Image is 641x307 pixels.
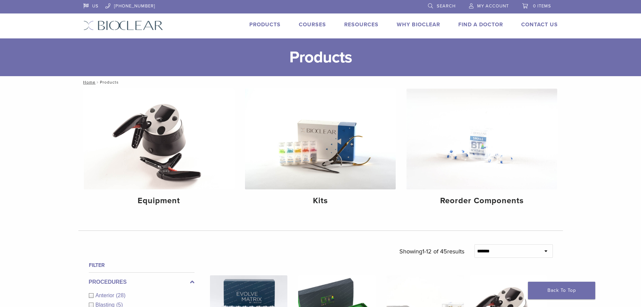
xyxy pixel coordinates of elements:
[245,89,396,189] img: Kits
[399,244,464,258] p: Showing results
[422,248,447,255] span: 1-12 of 45
[250,195,390,207] h4: Kits
[89,278,194,286] label: Procedures
[533,3,551,9] span: 0 items
[89,261,194,269] h4: Filter
[83,21,163,30] img: Bioclear
[406,89,557,189] img: Reorder Components
[89,195,229,207] h4: Equipment
[81,80,96,85] a: Home
[249,21,281,28] a: Products
[84,89,235,211] a: Equipment
[344,21,379,28] a: Resources
[528,282,595,299] a: Back To Top
[116,293,126,298] span: (28)
[84,89,235,189] img: Equipment
[412,195,552,207] h4: Reorder Components
[299,21,326,28] a: Courses
[78,76,563,88] nav: Products
[437,3,456,9] span: Search
[521,21,558,28] a: Contact Us
[458,21,503,28] a: Find A Doctor
[96,293,116,298] span: Anterior
[406,89,557,211] a: Reorder Components
[397,21,440,28] a: Why Bioclear
[96,81,100,84] span: /
[245,89,396,211] a: Kits
[477,3,509,9] span: My Account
